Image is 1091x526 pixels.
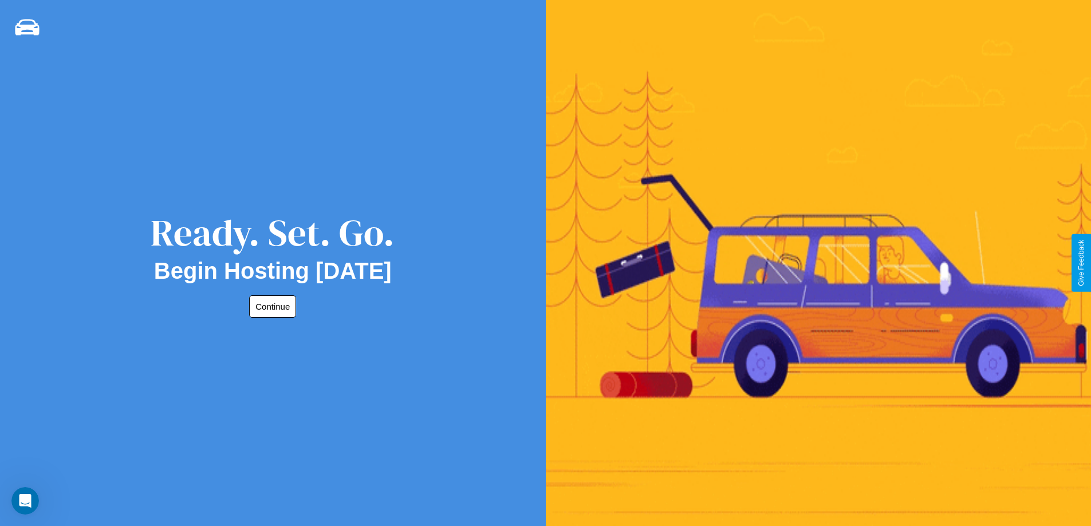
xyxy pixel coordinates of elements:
[249,295,296,318] button: Continue
[151,207,395,258] div: Ready. Set. Go.
[154,258,392,284] h2: Begin Hosting [DATE]
[1077,240,1085,286] div: Give Feedback
[11,487,39,515] iframe: Intercom live chat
